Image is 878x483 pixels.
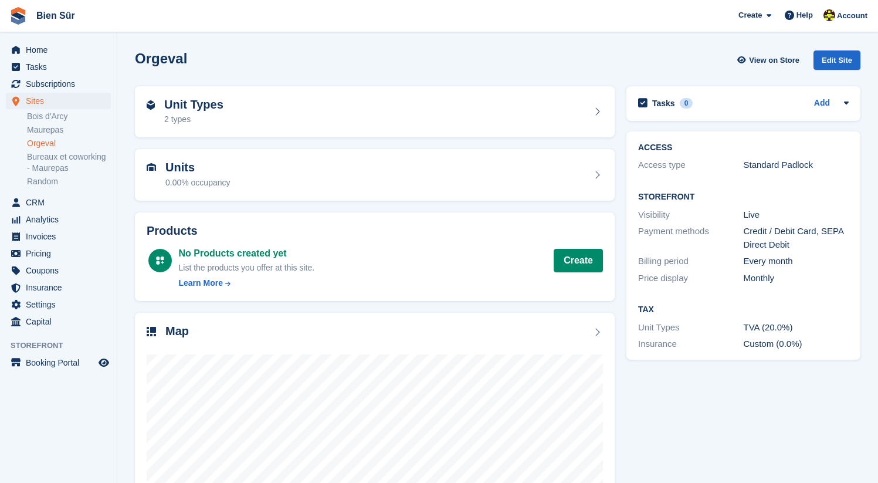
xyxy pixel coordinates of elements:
span: Settings [26,296,96,313]
span: Storefront [11,340,117,352]
div: Edit Site [813,50,860,70]
div: Billing period [638,255,744,268]
a: menu [6,313,111,330]
a: Edit Site [813,50,860,75]
a: Orgeval [27,138,111,149]
div: Learn More [179,277,223,289]
span: Home [26,42,96,58]
a: menu [6,59,111,75]
span: Help [796,9,813,21]
a: Unit Types 2 types [135,86,615,138]
div: 0.00% occupancy [165,177,230,189]
span: Tasks [26,59,96,75]
span: Booking Portal [26,354,96,371]
span: Capital [26,313,96,330]
div: Access type [638,158,744,172]
span: Subscriptions [26,76,96,92]
h2: Units [165,161,230,174]
img: stora-icon-8386f47178a22dfd0bd8f6a31ec36ba5ce8667c1dd55bd0f319d3a0aa187defe.svg [9,7,27,25]
span: Sites [26,93,96,109]
a: Create [554,249,603,272]
h2: Tasks [652,98,675,109]
a: Units 0.00% occupancy [135,149,615,201]
a: Preview store [97,356,111,370]
span: CRM [26,194,96,211]
a: menu [6,279,111,296]
div: Monthly [744,272,849,285]
a: menu [6,76,111,92]
a: menu [6,194,111,211]
div: TVA (20.0%) [744,321,849,335]
a: menu [6,354,111,371]
div: Standard Padlock [744,158,849,172]
a: menu [6,228,111,245]
div: 2 types [164,113,223,126]
span: Pricing [26,245,96,262]
a: Bois d'Arcy [27,111,111,122]
div: No Products created yet [179,246,315,261]
div: Every month [744,255,849,268]
img: unit-icn-7be61d7bf1b0ce9d3e12c5938cc71ed9869f7b940bace4675aadf7bd6d80202e.svg [147,163,156,171]
a: Maurepas [27,124,111,136]
div: 0 [680,98,693,109]
h2: Map [165,325,189,338]
a: menu [6,296,111,313]
a: menu [6,262,111,279]
h2: Orgeval [135,50,187,66]
div: Unit Types [638,321,744,335]
a: menu [6,211,111,228]
a: Bien Sûr [32,6,80,25]
a: menu [6,93,111,109]
a: menu [6,245,111,262]
div: Live [744,208,849,222]
h2: Storefront [638,192,849,202]
span: List the products you offer at this site. [179,263,315,272]
a: Add [814,97,830,110]
img: map-icn-33ee37083ee616e46c38cad1a60f524a97daa1e2b2c8c0bc3eb3415660979fc1.svg [147,327,156,336]
span: Analytics [26,211,96,228]
div: Visibility [638,208,744,222]
h2: Tax [638,305,849,315]
a: View on Store [735,50,804,70]
img: custom-product-icn-white-7c27a13f52cf5f2f504a55ee73a895a1f82ff5669d69490e13668eaf7ade3bb5.svg [155,256,165,265]
a: Bureaux et coworking - Maurepas [27,151,111,174]
div: Insurance [638,337,744,351]
img: Marie Tran [823,9,835,21]
span: Insurance [26,279,96,296]
a: Random [27,176,111,187]
div: Credit / Debit Card, SEPA Direct Debit [744,225,849,251]
h2: ACCESS [638,143,849,153]
span: Account [837,10,867,22]
span: Coupons [26,262,96,279]
img: unit-type-icn-2b2737a686de81e16bb02015468b77c625bbabd49415b5ef34ead5e3b44a266d.svg [147,100,155,110]
span: Invoices [26,228,96,245]
div: Price display [638,272,744,285]
h2: Unit Types [164,98,223,112]
h2: Products [147,224,603,238]
span: Create [738,9,762,21]
div: Custom (0.0%) [744,337,849,351]
a: Learn More [179,277,315,289]
span: View on Store [749,55,799,66]
a: menu [6,42,111,58]
div: Payment methods [638,225,744,251]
